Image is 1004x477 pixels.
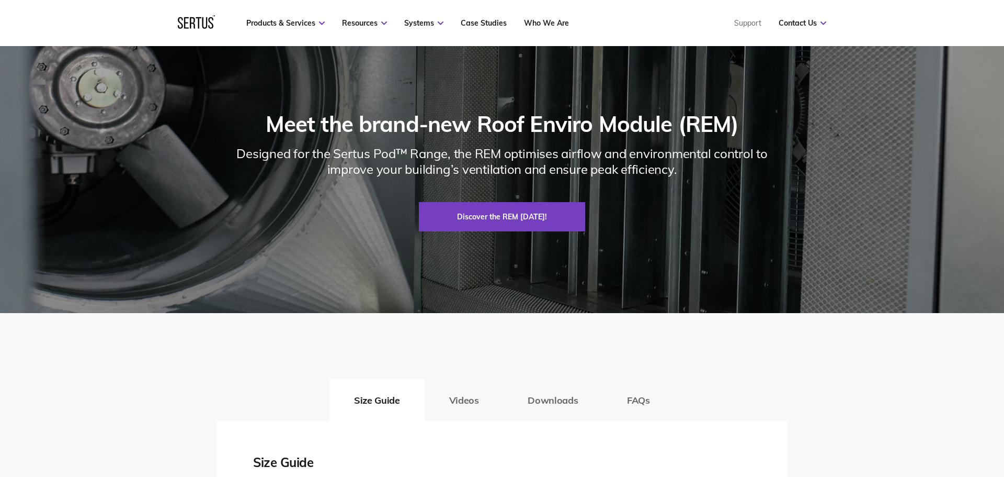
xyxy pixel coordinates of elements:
a: Discover the REM [DATE]! [419,202,585,231]
button: Videos [425,379,504,421]
iframe: Chat Widget [816,356,1004,477]
button: Downloads [503,379,602,421]
a: Case Studies [461,18,507,28]
div: Size Guide [253,452,358,472]
div: Designed for the Sertus Pod™ Range, the REM optimises airflow and environmental control to improv... [216,146,788,177]
a: Support [734,18,761,28]
button: FAQs [602,379,675,421]
a: Resources [342,18,387,28]
div: Meet the brand-new Roof Enviro Module (REM) [266,110,739,138]
a: Who We Are [524,18,569,28]
a: Products & Services [246,18,325,28]
a: Systems [404,18,443,28]
a: Contact Us [779,18,826,28]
